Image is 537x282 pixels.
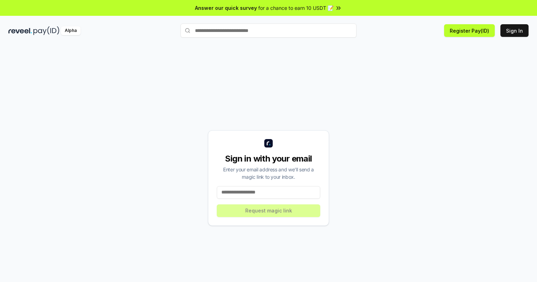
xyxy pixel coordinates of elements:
div: Alpha [61,26,81,35]
div: Sign in with your email [217,153,320,164]
button: Sign In [500,24,529,37]
button: Register Pay(ID) [444,24,495,37]
span: for a chance to earn 10 USDT 📝 [258,4,334,12]
img: reveel_dark [8,26,32,35]
img: pay_id [33,26,59,35]
span: Answer our quick survey [195,4,257,12]
div: Enter your email address and we’ll send a magic link to your inbox. [217,166,320,181]
img: logo_small [264,139,273,147]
